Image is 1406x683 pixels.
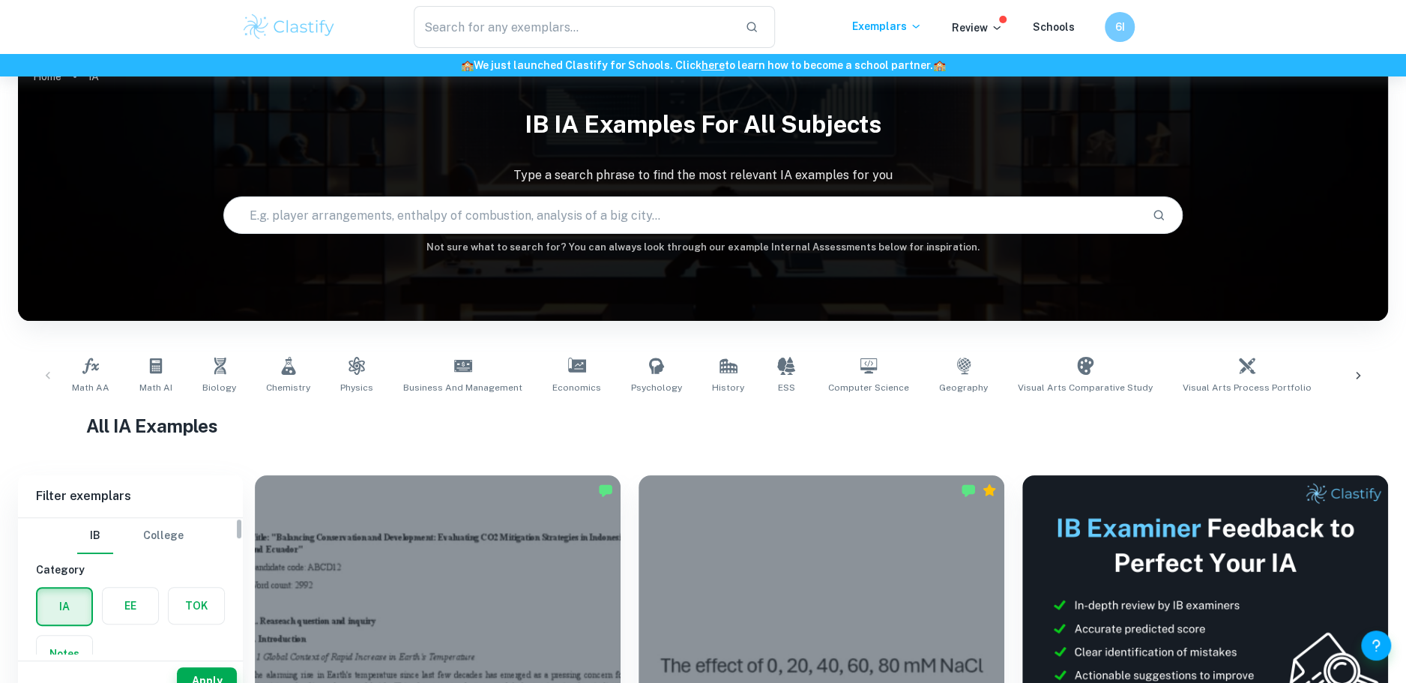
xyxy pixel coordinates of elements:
span: Biology [202,381,236,394]
h6: We just launched Clastify for Schools. Click to learn how to become a school partner. [3,57,1403,73]
button: IA [37,589,91,625]
button: EE [103,588,158,624]
span: History [712,381,744,394]
span: Visual Arts Process Portfolio [1183,381,1312,394]
span: Physics [340,381,373,394]
span: Economics [552,381,601,394]
p: Exemplars [852,18,922,34]
span: Math AA [72,381,109,394]
h1: IB IA examples for all subjects [18,100,1388,148]
a: here [702,59,725,71]
a: Schools [1033,21,1075,33]
p: Type a search phrase to find the most relevant IA examples for you [18,166,1388,184]
span: 🏫 [461,59,474,71]
p: IA [88,68,99,85]
button: Notes [37,636,92,672]
input: Search for any exemplars... [414,6,733,48]
span: Business and Management [403,381,522,394]
span: Math AI [139,381,172,394]
div: Filter type choice [77,518,184,554]
button: Help and Feedback [1361,631,1391,661]
button: TOK [169,588,224,624]
a: Home [33,66,61,87]
button: College [143,518,184,554]
img: Marked [961,483,976,498]
p: Review [952,19,1003,36]
button: Search [1146,202,1171,228]
input: E.g. player arrangements, enthalpy of combustion, analysis of a big city... [224,194,1140,236]
span: ESS [778,381,795,394]
button: IB [77,518,113,554]
span: Psychology [631,381,682,394]
span: Chemistry [266,381,310,394]
img: Marked [598,483,613,498]
h6: Category [36,562,225,578]
span: Visual Arts Comparative Study [1018,381,1153,394]
span: Computer Science [828,381,909,394]
h6: 6I [1111,19,1129,35]
h1: All IA Examples [86,412,1319,439]
h6: Filter exemplars [18,475,243,517]
span: 🏫 [933,59,946,71]
button: 6I [1105,12,1135,42]
h6: Not sure what to search for? You can always look through our example Internal Assessments below f... [18,240,1388,255]
span: Geography [939,381,988,394]
div: Premium [982,483,997,498]
img: Clastify logo [241,12,337,42]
